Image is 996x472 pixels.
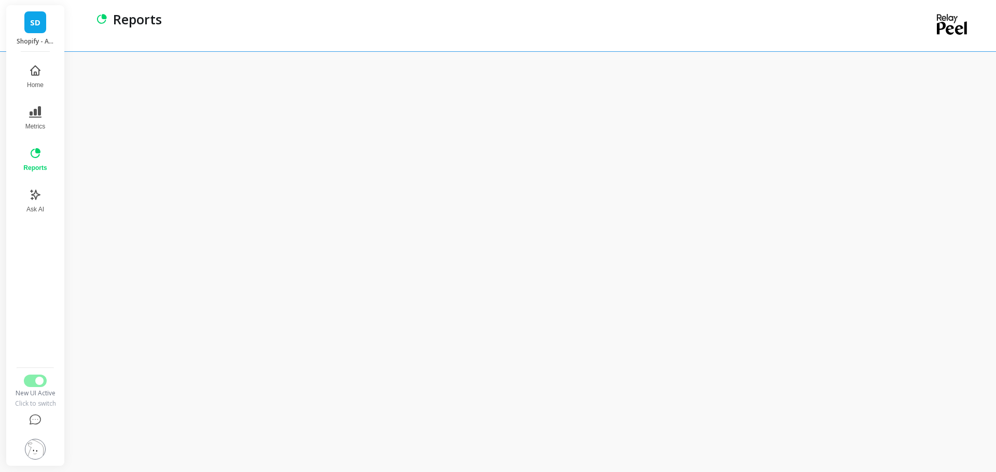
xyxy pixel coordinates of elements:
[26,205,44,213] span: Ask AI
[23,164,47,172] span: Reports
[113,10,162,28] p: Reports
[17,182,53,220] button: Ask AI
[13,433,57,466] button: Settings
[13,408,57,433] button: Help
[30,17,40,28] span: SD
[24,375,47,387] button: Switch to Legacy UI
[25,439,46,460] img: profile picture
[13,389,57,397] div: New UI Active
[87,72,975,451] iframe: Omni Embed
[27,81,44,89] span: Home
[25,122,46,131] span: Metrics
[17,58,53,95] button: Home
[17,99,53,137] button: Metrics
[13,399,57,408] div: Click to switch
[17,37,54,46] p: Shopify - All Data
[17,141,53,178] button: Reports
